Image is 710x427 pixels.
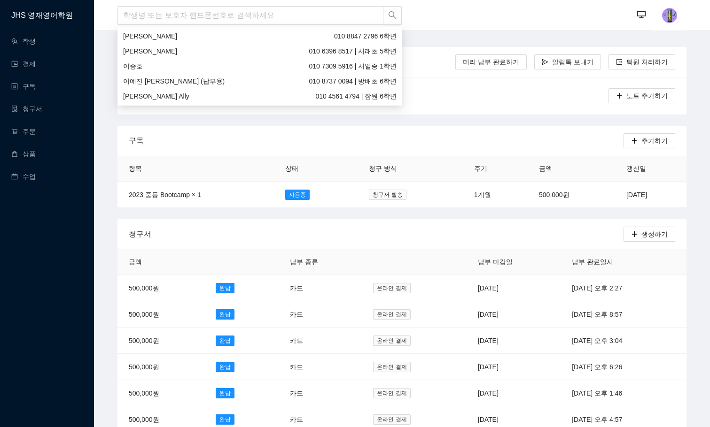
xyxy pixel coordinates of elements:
[534,54,601,69] button: send알림톡 보내기
[373,362,410,372] span: 온라인 결제
[542,59,548,66] span: send
[216,309,234,320] span: 완납
[662,8,677,23] img: photo.jpg
[11,60,36,68] a: wallet결제
[467,380,561,406] td: [DATE]
[216,362,234,372] span: 완납
[467,354,561,380] td: [DATE]
[373,309,410,320] span: 온라인 결제
[528,156,615,182] th: 금액
[11,83,36,90] a: profile구독
[279,354,362,380] td: 카드
[626,57,668,67] span: 퇴원 처리하기
[467,275,561,301] td: [DATE]
[609,54,675,69] button: export퇴원 처리하기
[561,249,687,275] th: 납부 완료일시
[616,59,623,66] span: export
[528,182,615,208] td: 500,000원
[117,6,383,25] input: 학생명 또는 보호자 핸드폰번호로 검색하세요
[552,57,593,67] span: 알림톡 보내기
[11,38,36,45] a: team학생
[615,156,687,182] th: 갱신일
[129,127,624,154] div: 구독
[117,182,274,208] td: 2023 중등 Bootcamp × 1
[467,301,561,328] td: [DATE]
[11,173,36,180] a: calendar수업
[373,335,410,346] span: 온라인 결제
[262,57,281,68] span: 재원
[11,105,42,113] a: file-done청구서
[117,328,204,354] td: 500,000원
[455,54,527,69] button: 미리 납부 완료하기
[216,283,234,293] span: 완납
[125,56,258,68] div: [PERSON_NAME] [PERSON_NAME]
[561,328,687,354] td: [DATE] 오후 3:04
[463,57,519,67] span: 미리 납부 완료하기
[117,156,274,182] th: 항목
[279,328,362,354] td: 카드
[285,190,310,200] span: 사용중
[561,275,687,301] td: [DATE] 오후 2:27
[129,90,135,97] span: file
[467,328,561,354] td: [DATE]
[369,190,406,200] span: 청구서 발송
[463,156,528,182] th: 주기
[117,249,204,275] th: 금액
[373,414,410,425] span: 온라인 결제
[216,388,234,398] span: 완납
[624,227,675,242] button: plus생성하기
[615,182,687,208] td: [DATE]
[626,91,668,101] span: 노트 추가하기
[274,156,358,182] th: 상태
[616,92,623,100] span: plus
[358,156,462,182] th: 청구 방식
[631,137,638,145] span: plus
[279,301,362,328] td: 카드
[373,388,410,398] span: 온라인 결제
[641,136,668,146] span: 추가하기
[631,231,638,238] span: plus
[279,380,362,406] td: 카드
[11,150,36,158] a: shopping상품
[383,6,402,25] button: search
[279,249,362,275] th: 납부 종류
[561,380,687,406] td: [DATE] 오후 1:46
[641,229,668,239] span: 생성하기
[373,283,410,293] span: 온라인 결제
[467,249,561,275] th: 납부 마감일
[609,88,675,103] button: plus노트 추가하기
[561,354,687,380] td: [DATE] 오후 6:26
[117,380,204,406] td: 500,000원
[624,133,675,148] button: plus추가하기
[117,275,204,301] td: 500,000원
[11,128,36,135] a: shopping-cart주문
[388,11,397,21] span: search
[637,10,646,20] span: desktop
[279,275,362,301] td: 카드
[129,221,624,247] div: 청구서
[632,6,651,24] button: desktop
[216,414,234,425] span: 완납
[463,182,528,208] td: 1개월
[216,335,234,346] span: 완납
[117,301,204,328] td: 500,000원
[117,354,204,380] td: 500,000원
[561,301,687,328] td: [DATE] 오후 8:57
